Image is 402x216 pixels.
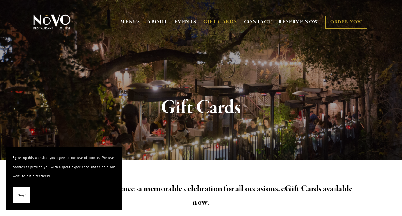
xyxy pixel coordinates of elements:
strong: Gift Cards [161,96,241,120]
a: CONTACT [244,16,272,28]
section: Cookie banner [6,147,122,210]
a: ORDER NOW [325,16,367,29]
h2: a memorable celebration for all occasions. eGift Cards available now. [42,182,360,209]
p: By using this website, you agree to our use of cookies. We use cookies to provide you with a grea... [13,153,115,181]
a: EVENTS [174,19,196,25]
a: GIFT CARDS [203,16,237,28]
button: Okay! [13,187,30,204]
a: RESERVE NOW [279,16,319,28]
a: MENUS [120,19,140,25]
a: ABOUT [147,19,168,25]
img: Novo Restaurant &amp; Lounge [32,14,72,30]
span: Okay! [18,191,26,200]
